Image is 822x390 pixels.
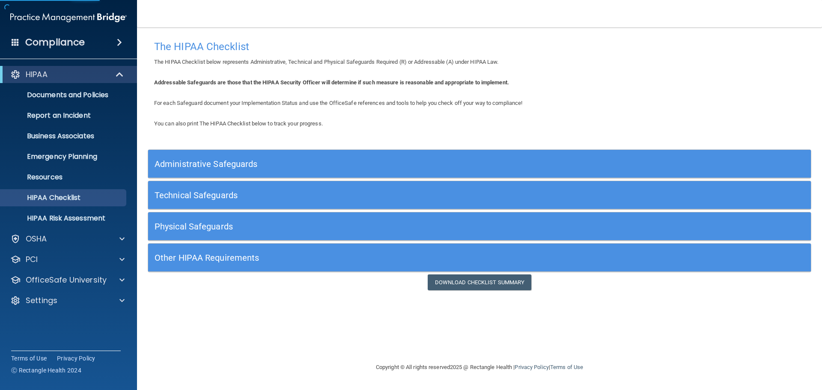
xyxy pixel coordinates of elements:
[10,275,125,285] a: OfficeSafe University
[11,354,47,363] a: Terms of Use
[25,36,85,48] h4: Compliance
[57,354,95,363] a: Privacy Policy
[6,111,122,120] p: Report an Incident
[10,9,127,26] img: PMB logo
[6,91,122,99] p: Documents and Policies
[155,222,639,231] h5: Physical Safeguards
[26,275,107,285] p: OfficeSafe University
[515,364,548,370] a: Privacy Policy
[154,79,509,86] b: Addressable Safeguards are those that the HIPAA Security Officer will determine if such measure i...
[154,120,323,127] span: You can also print The HIPAA Checklist below to track your progress.
[154,59,499,65] span: The HIPAA Checklist below represents Administrative, Technical and Physical Safeguards Required (...
[428,274,532,290] a: Download Checklist Summary
[6,152,122,161] p: Emergency Planning
[323,354,636,381] div: Copyright © All rights reserved 2025 @ Rectangle Health | |
[6,214,122,223] p: HIPAA Risk Assessment
[10,254,125,265] a: PCI
[11,366,81,375] span: Ⓒ Rectangle Health 2024
[154,41,805,52] h4: The HIPAA Checklist
[6,132,122,140] p: Business Associates
[6,173,122,182] p: Resources
[10,295,125,306] a: Settings
[10,69,124,80] a: HIPAA
[155,159,639,169] h5: Administrative Safeguards
[26,295,57,306] p: Settings
[26,254,38,265] p: PCI
[10,234,125,244] a: OSHA
[154,100,522,106] span: For each Safeguard document your Implementation Status and use the OfficeSafe references and tool...
[550,364,583,370] a: Terms of Use
[155,191,639,200] h5: Technical Safeguards
[26,234,47,244] p: OSHA
[26,69,48,80] p: HIPAA
[155,253,639,262] h5: Other HIPAA Requirements
[6,194,122,202] p: HIPAA Checklist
